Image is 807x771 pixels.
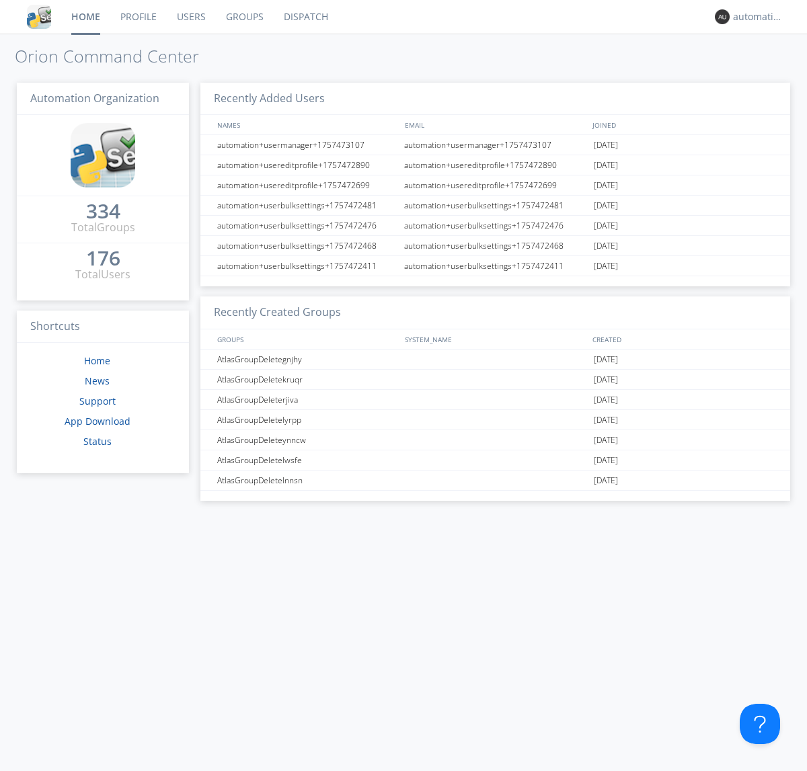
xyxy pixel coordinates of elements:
[214,155,400,175] div: automation+usereditprofile+1757472890
[71,220,135,235] div: Total Groups
[17,311,189,343] h3: Shortcuts
[594,450,618,471] span: [DATE]
[86,251,120,265] div: 176
[79,395,116,407] a: Support
[214,430,400,450] div: AtlasGroupDeleteynncw
[594,196,618,216] span: [DATE]
[200,216,790,236] a: automation+userbulksettings+1757472476automation+userbulksettings+1757472476[DATE]
[594,175,618,196] span: [DATE]
[594,430,618,450] span: [DATE]
[589,115,777,134] div: JOINED
[71,123,135,188] img: cddb5a64eb264b2086981ab96f4c1ba7
[200,175,790,196] a: automation+usereditprofile+1757472699automation+usereditprofile+1757472699[DATE]
[65,415,130,428] a: App Download
[214,390,400,409] div: AtlasGroupDeleterjiva
[401,329,589,349] div: SYSTEM_NAME
[401,256,590,276] div: automation+userbulksettings+1757472411
[594,155,618,175] span: [DATE]
[200,236,790,256] a: automation+userbulksettings+1757472468automation+userbulksettings+1757472468[DATE]
[214,450,400,470] div: AtlasGroupDeletelwsfe
[401,115,589,134] div: EMAIL
[200,196,790,216] a: automation+userbulksettings+1757472481automation+userbulksettings+1757472481[DATE]
[200,450,790,471] a: AtlasGroupDeletelwsfe[DATE]
[214,175,400,195] div: automation+usereditprofile+1757472699
[401,135,590,155] div: automation+usermanager+1757473107
[214,216,400,235] div: automation+userbulksettings+1757472476
[589,329,777,349] div: CREATED
[84,354,110,367] a: Home
[200,390,790,410] a: AtlasGroupDeleterjiva[DATE]
[214,135,400,155] div: automation+usermanager+1757473107
[86,251,120,267] a: 176
[401,175,590,195] div: automation+usereditprofile+1757472699
[214,256,400,276] div: automation+userbulksettings+1757472411
[594,390,618,410] span: [DATE]
[200,256,790,276] a: automation+userbulksettings+1757472411automation+userbulksettings+1757472411[DATE]
[86,204,120,218] div: 334
[200,83,790,116] h3: Recently Added Users
[715,9,730,24] img: 373638.png
[200,430,790,450] a: AtlasGroupDeleteynncw[DATE]
[214,196,400,215] div: automation+userbulksettings+1757472481
[75,267,130,282] div: Total Users
[594,350,618,370] span: [DATE]
[594,370,618,390] span: [DATE]
[401,236,590,255] div: automation+userbulksettings+1757472468
[200,370,790,390] a: AtlasGroupDeletekruqr[DATE]
[214,471,400,490] div: AtlasGroupDeletelnnsn
[594,135,618,155] span: [DATE]
[200,135,790,155] a: automation+usermanager+1757473107automation+usermanager+1757473107[DATE]
[401,196,590,215] div: automation+userbulksettings+1757472481
[214,370,400,389] div: AtlasGroupDeletekruqr
[200,155,790,175] a: automation+usereditprofile+1757472890automation+usereditprofile+1757472890[DATE]
[594,410,618,430] span: [DATE]
[83,435,112,448] a: Status
[214,329,398,349] div: GROUPS
[27,5,51,29] img: cddb5a64eb264b2086981ab96f4c1ba7
[733,10,783,24] div: automation+atlas0017
[401,155,590,175] div: automation+usereditprofile+1757472890
[594,471,618,491] span: [DATE]
[214,236,400,255] div: automation+userbulksettings+1757472468
[740,704,780,744] iframe: Toggle Customer Support
[86,204,120,220] a: 334
[214,410,400,430] div: AtlasGroupDeletelyrpp
[594,256,618,276] span: [DATE]
[200,296,790,329] h3: Recently Created Groups
[214,350,400,369] div: AtlasGroupDeletegnjhy
[30,91,159,106] span: Automation Organization
[200,350,790,370] a: AtlasGroupDeletegnjhy[DATE]
[200,410,790,430] a: AtlasGroupDeletelyrpp[DATE]
[594,216,618,236] span: [DATE]
[200,471,790,491] a: AtlasGroupDeletelnnsn[DATE]
[401,216,590,235] div: automation+userbulksettings+1757472476
[85,374,110,387] a: News
[214,115,398,134] div: NAMES
[594,236,618,256] span: [DATE]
